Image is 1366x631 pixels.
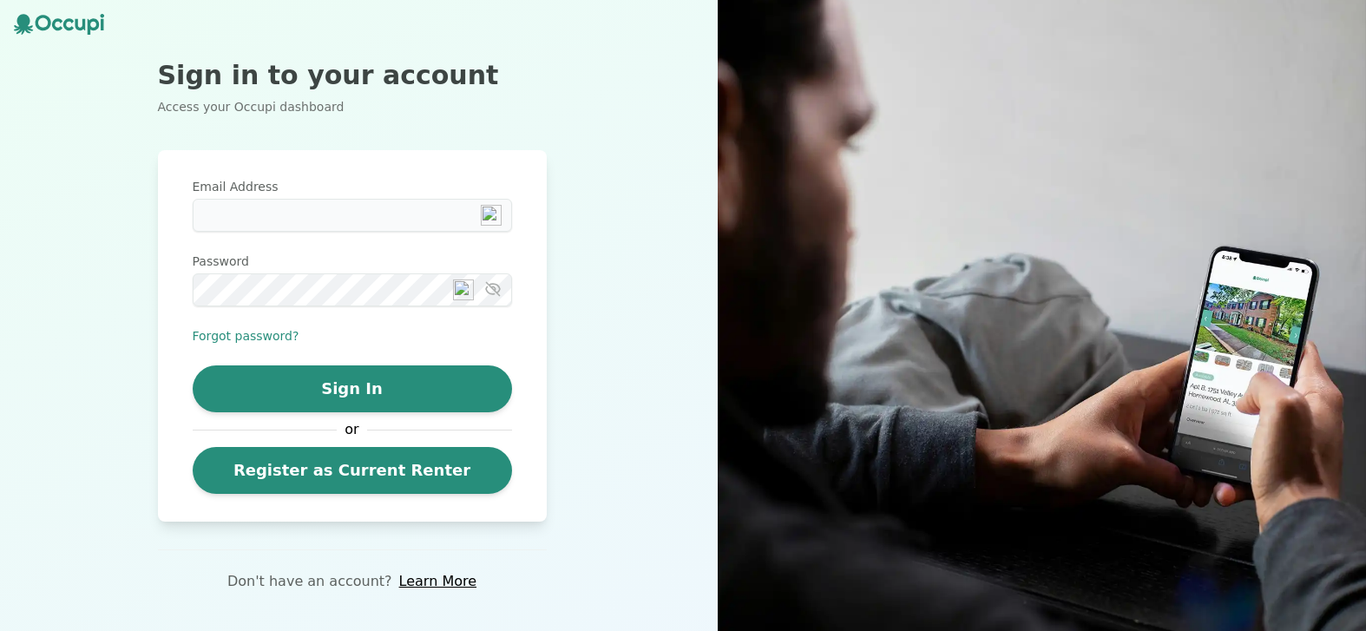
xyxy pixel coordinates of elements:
h2: Sign in to your account [158,60,547,91]
label: Email Address [193,178,512,195]
span: or [337,419,368,440]
img: npw-badge-icon-locked.svg [481,205,502,226]
p: Access your Occupi dashboard [158,98,547,115]
p: Don't have an account? [227,571,392,592]
button: Forgot password? [193,327,299,345]
label: Password [193,253,512,270]
a: Learn More [399,571,476,592]
img: npw-badge-icon-locked.svg [453,279,474,300]
button: Sign In [193,365,512,412]
a: Register as Current Renter [193,447,512,494]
